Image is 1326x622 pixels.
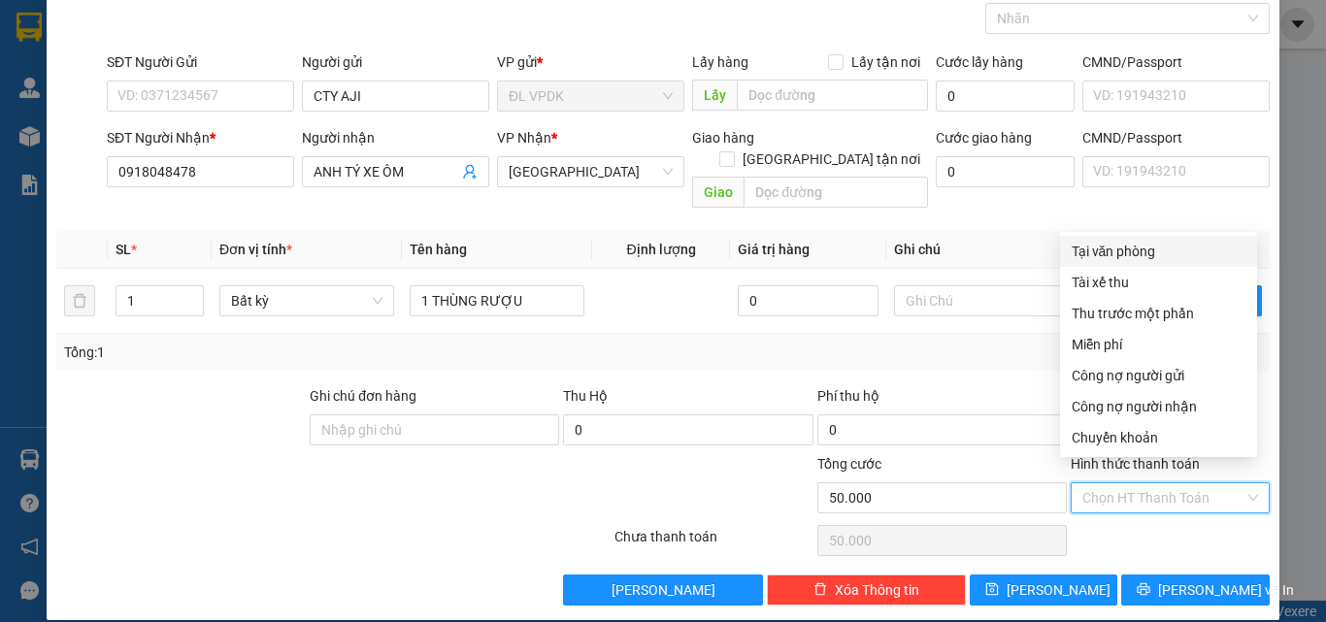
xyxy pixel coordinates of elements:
span: Giao [692,177,744,208]
th: Ghi chú [886,231,1077,269]
span: VP Nhận [497,130,551,146]
span: Tổng cước [817,456,881,472]
button: [PERSON_NAME] [563,574,762,606]
span: ĐL VPDK [509,82,673,111]
span: [GEOGRAPHIC_DATA] tận nơi [735,148,928,170]
div: Chuyển khoản [1072,427,1245,448]
div: CMND/Passport [1082,127,1270,148]
div: Tổng: 1 [64,342,514,363]
input: 0 [738,285,878,316]
span: [PERSON_NAME] [1007,579,1111,601]
span: Lấy tận nơi [844,51,928,73]
label: Hình thức thanh toán [1071,456,1200,472]
span: SL [116,242,131,257]
div: Tại văn phòng [1072,241,1245,262]
div: Phí thu hộ [817,385,1067,414]
input: Ghi chú đơn hàng [310,414,559,445]
span: Đơn vị tính [219,242,292,257]
input: Ghi Chú [894,285,1069,316]
div: SĐT Người Gửi [107,51,294,73]
div: Miễn phí [1072,334,1245,355]
span: Xóa Thông tin [835,579,919,601]
div: Người gửi [302,51,489,73]
span: Tên hàng [410,242,467,257]
button: deleteXóa Thông tin [767,574,966,606]
div: VP gửi [497,51,684,73]
span: Bất kỳ [231,286,382,315]
button: save[PERSON_NAME] [970,574,1118,606]
span: ĐL Quận 1 [509,157,673,186]
span: Giao hàng [692,130,754,146]
span: Thu Hộ [563,388,608,404]
span: Lấy hàng [692,54,748,70]
span: [PERSON_NAME] và In [1158,579,1294,601]
span: delete [813,582,827,598]
span: Định lượng [626,242,695,257]
div: Thu trước một phần [1072,303,1245,324]
div: Chưa thanh toán [613,526,815,560]
div: Cước gửi hàng sẽ được ghi vào công nợ của người gửi [1060,360,1257,391]
span: [PERSON_NAME] [612,579,715,601]
div: Công nợ người nhận [1072,396,1245,417]
span: Lấy [692,80,737,111]
span: Giá trị hàng [738,242,810,257]
div: Tài xế thu [1072,272,1245,293]
div: Công nợ người gửi [1072,365,1245,386]
span: printer [1137,582,1150,598]
input: Cước lấy hàng [936,81,1075,112]
input: Dọc đường [737,80,928,111]
span: user-add [462,164,478,180]
label: Ghi chú đơn hàng [310,388,416,404]
div: SĐT Người Nhận [107,127,294,148]
button: delete [64,285,95,316]
div: Cước gửi hàng sẽ được ghi vào công nợ của người nhận [1060,391,1257,422]
label: Cước lấy hàng [936,54,1023,70]
div: Người nhận [302,127,489,148]
label: Cước giao hàng [936,130,1032,146]
div: CMND/Passport [1082,51,1270,73]
button: printer[PERSON_NAME] và In [1121,574,1270,606]
span: save [985,582,999,598]
input: Dọc đường [744,177,928,208]
input: Cước giao hàng [936,156,1075,187]
input: VD: Bàn, Ghế [410,285,584,316]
